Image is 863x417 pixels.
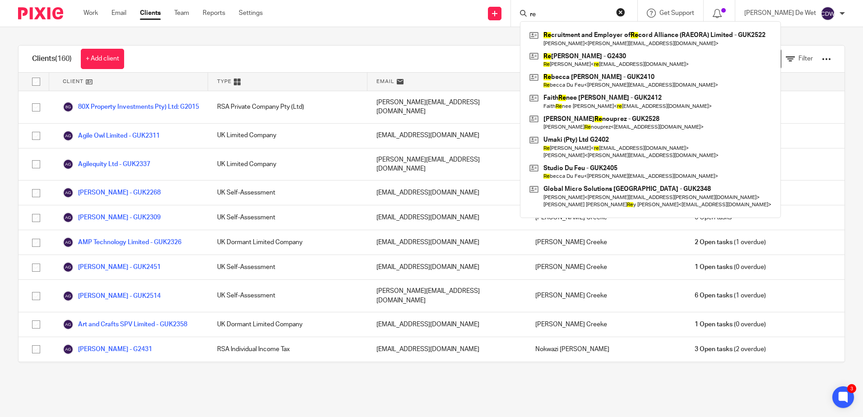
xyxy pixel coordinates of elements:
img: svg%3E [63,102,74,112]
div: UK Limited Company [208,148,367,181]
a: [PERSON_NAME] - G2431 [63,344,152,355]
div: [EMAIL_ADDRESS][DOMAIN_NAME] [367,312,526,337]
a: Reports [203,9,225,18]
div: UK Self-Assessment [208,255,367,279]
div: UK Dormant Limited Company [208,230,367,255]
span: 3 Open tasks [695,345,733,354]
img: svg%3E [63,159,74,170]
span: (2 overdue) [695,345,766,354]
input: Search [529,11,610,19]
a: Clients [140,9,161,18]
span: Filter [798,56,813,62]
div: [PERSON_NAME][EMAIL_ADDRESS][DOMAIN_NAME] [367,280,526,312]
a: Art and Crafts SPV Limited - GUK2358 [63,319,187,330]
div: UK Self-Assessment [208,181,367,205]
div: [EMAIL_ADDRESS][DOMAIN_NAME] [367,124,526,148]
img: svg%3E [63,344,74,355]
div: [PERSON_NAME][EMAIL_ADDRESS][DOMAIN_NAME] [367,362,526,394]
div: [PERSON_NAME][EMAIL_ADDRESS][DOMAIN_NAME] [367,148,526,181]
span: Client [63,78,84,85]
div: [PERSON_NAME] Creeke [526,312,685,337]
a: Team [174,9,189,18]
img: svg%3E [63,212,74,223]
a: Agilequity Ltd - GUK2337 [63,159,150,170]
span: 1 Open tasks [695,263,733,272]
button: Clear [616,8,625,17]
img: svg%3E [63,291,74,301]
img: svg%3E [63,262,74,273]
a: Agile Owl Limited - GUK2311 [63,130,160,141]
div: UK Self-Assessment [208,205,367,230]
div: [PERSON_NAME] Creeke [526,280,685,312]
span: 2 Open tasks [695,238,733,247]
span: 6 Open tasks [695,291,733,300]
div: Nokwazi [PERSON_NAME] [526,337,685,361]
a: Settings [239,9,263,18]
img: svg%3E [63,130,74,141]
div: UK Self-Assessment [208,280,367,312]
span: 1 Open tasks [695,320,733,329]
a: [PERSON_NAME] - GUK2451 [63,262,161,273]
a: [PERSON_NAME] - GUK2309 [63,212,161,223]
div: [EMAIL_ADDRESS][DOMAIN_NAME] [367,230,526,255]
span: Type [217,78,232,85]
span: Get Support [659,10,694,16]
a: Email [111,9,126,18]
div: RSA Private Company Pty (Ltd) [208,91,367,123]
div: RSA Individual Income Tax [208,337,367,361]
img: svg%3E [63,237,74,248]
a: [PERSON_NAME] - GUK2514 [63,291,161,301]
a: + Add client [81,49,124,69]
span: (160) [55,55,72,62]
p: [PERSON_NAME] De Wet [744,9,816,18]
input: Select all [28,73,45,90]
div: [PERSON_NAME][EMAIL_ADDRESS][DOMAIN_NAME] [367,91,526,123]
div: UK Limited Company [208,124,367,148]
span: Email [376,78,394,85]
a: Work [84,9,98,18]
a: 80X Property Investments Pty) Ltd: G2015 [63,102,199,112]
div: [EMAIL_ADDRESS][DOMAIN_NAME] [367,205,526,230]
span: (1 overdue) [695,291,766,300]
div: UK Limited Company [208,362,367,394]
span: (0 overdue) [695,263,766,272]
img: svg%3E [63,319,74,330]
div: [PERSON_NAME] Creeke [526,255,685,279]
span: (0 overdue) [695,320,766,329]
img: svg%3E [63,187,74,198]
div: [EMAIL_ADDRESS][DOMAIN_NAME] [367,337,526,361]
span: (1 overdue) [695,238,766,247]
div: [PERSON_NAME] Creeke [526,230,685,255]
a: AMP Technology Limited - GUK2326 [63,237,181,248]
img: Pixie [18,7,63,19]
h1: Clients [32,54,72,64]
img: svg%3E [821,6,835,21]
div: UK Dormant Limited Company [208,312,367,337]
div: 3 [847,384,856,393]
div: [PERSON_NAME] [526,362,685,394]
div: [EMAIL_ADDRESS][DOMAIN_NAME] [367,181,526,205]
a: [PERSON_NAME] - GUK2268 [63,187,161,198]
div: [EMAIL_ADDRESS][DOMAIN_NAME] [367,255,526,279]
